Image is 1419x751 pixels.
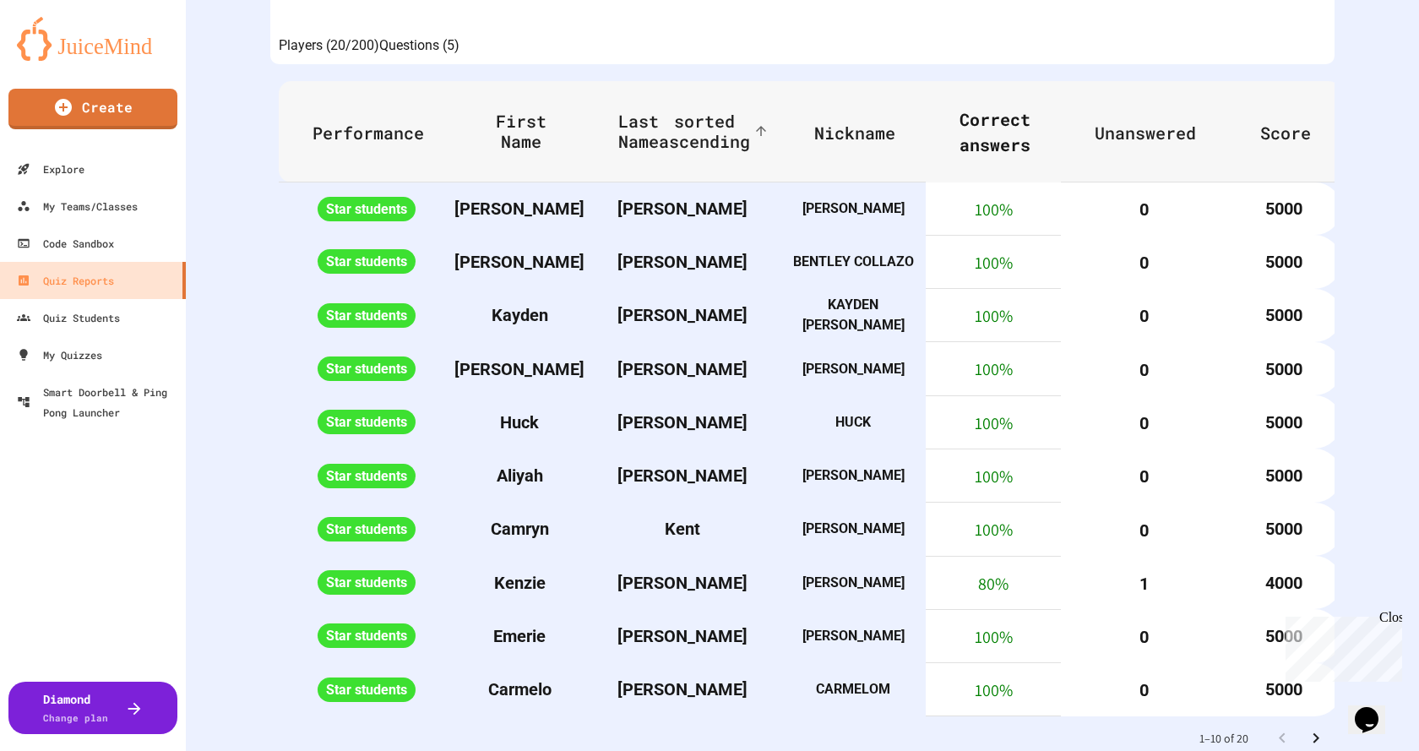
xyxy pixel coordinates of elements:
[1279,610,1402,682] iframe: chat widget
[313,122,446,143] span: Performance
[1260,122,1333,143] span: Score
[1139,466,1149,487] span: 0
[7,7,117,107] div: Chat with us now!Close
[1139,413,1149,433] span: 0
[617,412,748,433] span: [PERSON_NAME]
[318,197,416,221] span: Star students
[1139,680,1149,700] span: 0
[617,679,748,699] span: [PERSON_NAME]
[780,663,926,716] th: CARMELOM
[318,517,416,541] span: Star students
[975,411,1013,433] span: 100 %
[618,111,772,151] span: Last Namesorted ascending
[488,111,576,151] span: First Name
[1139,253,1149,273] span: 0
[493,626,546,646] span: Emerie
[975,519,1013,541] span: 100 %
[780,342,926,395] th: [PERSON_NAME]
[1139,306,1149,326] span: 0
[780,235,926,288] th: BENTLEY COLLAZO
[975,358,1013,380] span: 100 %
[497,465,543,486] span: Aliyah
[1226,503,1341,556] th: 5000
[780,289,926,342] th: KAYDEN [PERSON_NAME]
[780,556,926,609] th: [PERSON_NAME]
[318,249,416,274] span: Star students
[1226,342,1341,395] th: 5000
[379,35,459,56] button: Questions (5)
[780,449,926,502] th: [PERSON_NAME]
[1139,520,1149,540] span: 0
[43,711,108,724] span: Change plan
[617,465,748,486] span: [PERSON_NAME]
[17,345,102,365] div: My Quizzes
[318,356,416,381] span: Star students
[617,252,748,272] span: [PERSON_NAME]
[17,17,169,61] img: logo-orange.svg
[1226,182,1341,236] th: 5000
[1139,199,1149,220] span: 0
[975,679,1013,701] span: 100 %
[488,679,552,699] span: Carmelo
[780,503,926,556] th: [PERSON_NAME]
[17,159,84,179] div: Explore
[17,307,120,328] div: Quiz Students
[491,519,549,539] span: Camryn
[8,89,177,129] a: Create
[975,305,1013,327] span: 100 %
[17,382,179,422] div: Smart Doorbell & Ping Pong Launcher
[8,682,177,734] button: DiamondChange plan
[1226,556,1341,609] th: 4000
[780,609,926,662] th: [PERSON_NAME]
[617,573,748,593] span: [PERSON_NAME]
[1199,730,1248,747] p: 1–10 of 20
[318,570,416,595] span: Star students
[1139,574,1149,594] span: 1
[318,678,416,702] span: Star students
[1226,609,1341,662] th: 5000
[975,465,1013,487] span: 100 %
[975,626,1013,648] span: 100 %
[279,35,379,56] button: Players (20/200)
[17,233,114,253] div: Code Sandbox
[1226,449,1341,502] th: 5000
[318,303,416,328] span: Star students
[617,305,748,325] span: [PERSON_NAME]
[318,464,416,488] span: Star students
[1226,235,1341,288] th: 5000
[814,122,917,143] span: Nickname
[665,519,700,539] span: Kent
[780,182,926,236] th: [PERSON_NAME]
[279,35,459,56] div: basic tabs example
[978,572,1009,594] span: 80 %
[318,623,416,648] span: Star students
[1226,663,1341,716] th: 5000
[1095,122,1218,143] span: Unanswered
[975,252,1013,274] span: 100 %
[1226,395,1341,449] th: 5000
[454,199,584,219] span: [PERSON_NAME]
[1226,289,1341,342] th: 5000
[617,199,748,219] span: [PERSON_NAME]
[617,626,748,646] span: [PERSON_NAME]
[17,270,114,291] div: Quiz Reports
[492,305,548,325] span: Kayden
[500,412,539,433] span: Huck
[454,359,584,379] span: [PERSON_NAME]
[43,690,108,726] div: Diamond
[960,106,1052,157] span: Correct answers
[1139,627,1149,647] span: 0
[780,395,926,449] th: HUCK
[318,410,416,434] span: Star students
[17,196,138,216] div: My Teams/Classes
[975,198,1013,220] span: 100 %
[454,252,584,272] span: [PERSON_NAME]
[1139,359,1149,379] span: 0
[617,359,748,379] span: [PERSON_NAME]
[659,111,750,151] span: sorted ascending
[1348,683,1402,734] iframe: chat widget
[494,573,546,593] span: Kenzie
